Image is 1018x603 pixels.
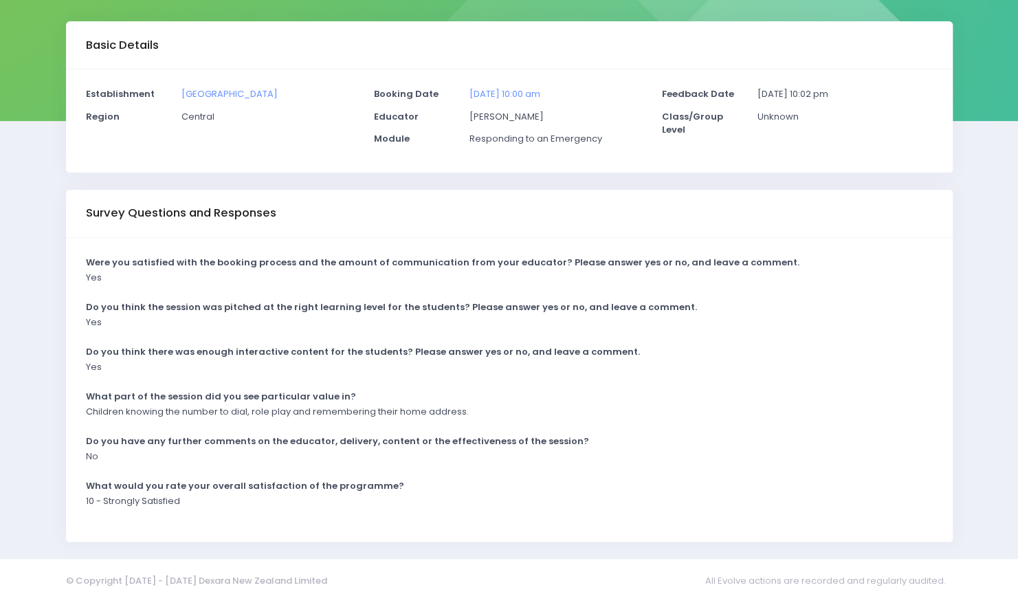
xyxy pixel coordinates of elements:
[86,39,159,52] h3: Basic Details
[86,360,102,374] p: Yes
[757,110,932,124] p: Unknown
[86,390,356,403] strong: What part of the session did you see particular value in?
[374,87,439,100] strong: Booking Date
[374,110,419,123] strong: Educator
[86,435,589,448] strong: Do you have any further comments on the educator, delivery, content or the effectiveness of the s...
[86,87,155,100] strong: Establishment
[469,132,644,146] p: Responding to an Emergency
[173,110,365,133] div: Central
[374,132,410,145] strong: Module
[66,574,327,587] span: © Copyright [DATE] - [DATE] Dexara New Zealand Limited
[469,110,644,124] p: [PERSON_NAME]
[86,316,102,329] p: Yes
[86,479,404,492] strong: What would you rate your overall satisfaction of the programme?
[86,345,640,358] strong: Do you think there was enough interactive content for the students? Please answer yes or no, and ...
[86,206,276,220] h3: Survey Questions and Responses
[86,405,469,419] p: Children knowing the number to dial, role play and remembering their home address.
[86,271,102,285] p: Yes
[661,110,722,137] strong: Class/Group Level
[86,450,98,463] p: No
[705,568,953,595] span: All Evolve actions are recorded and regularly audited.
[757,87,932,101] p: [DATE] 10:02 pm
[86,256,799,269] strong: Were you satisfied with the booking process and the amount of communication from your educator? P...
[469,87,540,100] a: [DATE] 10:00 am
[661,87,733,100] strong: Feedback Date
[86,110,120,123] strong: Region
[86,494,180,508] p: 10 - Strongly Satisfied
[86,300,697,314] strong: Do you think the session was pitched at the right learning level for the students? Please answer ...
[181,87,278,100] a: [GEOGRAPHIC_DATA]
